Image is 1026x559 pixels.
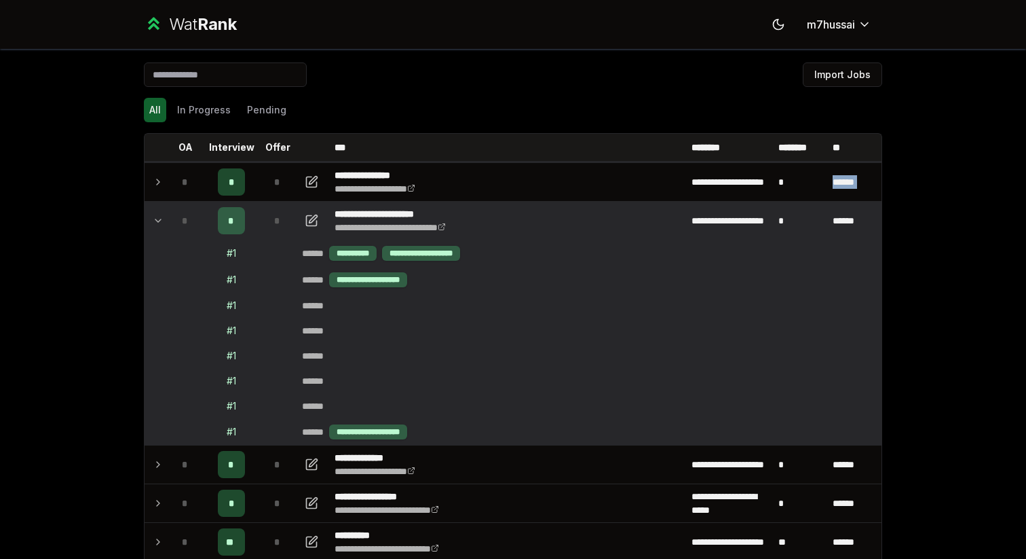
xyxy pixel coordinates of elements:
[144,98,166,122] button: All
[227,425,236,439] div: # 1
[178,141,193,154] p: OA
[169,14,237,35] div: Wat
[209,141,254,154] p: Interview
[227,349,236,363] div: # 1
[227,247,236,260] div: # 1
[807,16,855,33] span: m7hussai
[172,98,236,122] button: In Progress
[265,141,290,154] p: Offer
[227,324,236,338] div: # 1
[197,14,237,34] span: Rank
[227,374,236,388] div: # 1
[803,62,882,87] button: Import Jobs
[796,12,882,37] button: m7hussai
[227,299,236,312] div: # 1
[242,98,292,122] button: Pending
[227,273,236,287] div: # 1
[144,14,237,35] a: WatRank
[227,399,236,413] div: # 1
